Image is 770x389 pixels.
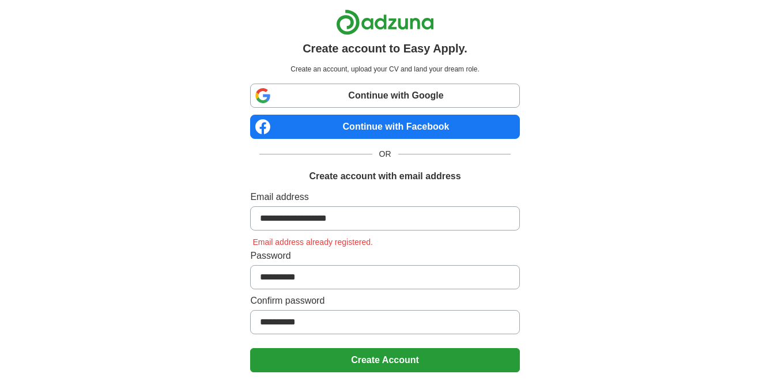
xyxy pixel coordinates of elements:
p: Create an account, upload your CV and land your dream role. [252,64,517,74]
h1: Create account to Easy Apply. [303,40,467,57]
span: Email address already registered. [250,237,375,247]
a: Continue with Facebook [250,115,519,139]
label: Confirm password [250,294,519,308]
button: Create Account [250,348,519,372]
span: OR [372,148,398,160]
label: Password [250,249,519,263]
h1: Create account with email address [309,169,461,183]
img: Adzuna logo [336,9,434,35]
label: Email address [250,190,519,204]
a: Continue with Google [250,84,519,108]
